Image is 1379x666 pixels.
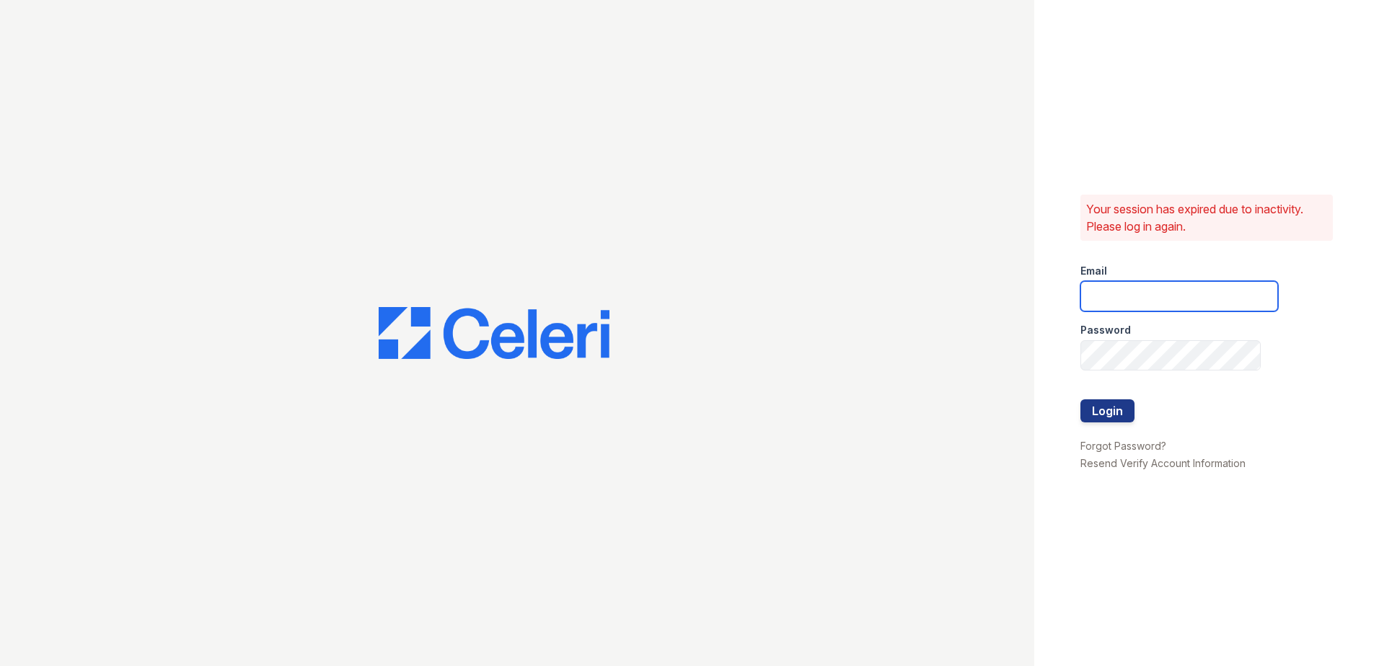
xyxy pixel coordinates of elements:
a: Forgot Password? [1080,440,1166,452]
img: CE_Logo_Blue-a8612792a0a2168367f1c8372b55b34899dd931a85d93a1a3d3e32e68fde9ad4.png [379,307,609,359]
label: Password [1080,323,1131,337]
button: Login [1080,399,1135,422]
p: Your session has expired due to inactivity. Please log in again. [1086,200,1327,235]
a: Resend Verify Account Information [1080,457,1246,469]
label: Email [1080,264,1107,278]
